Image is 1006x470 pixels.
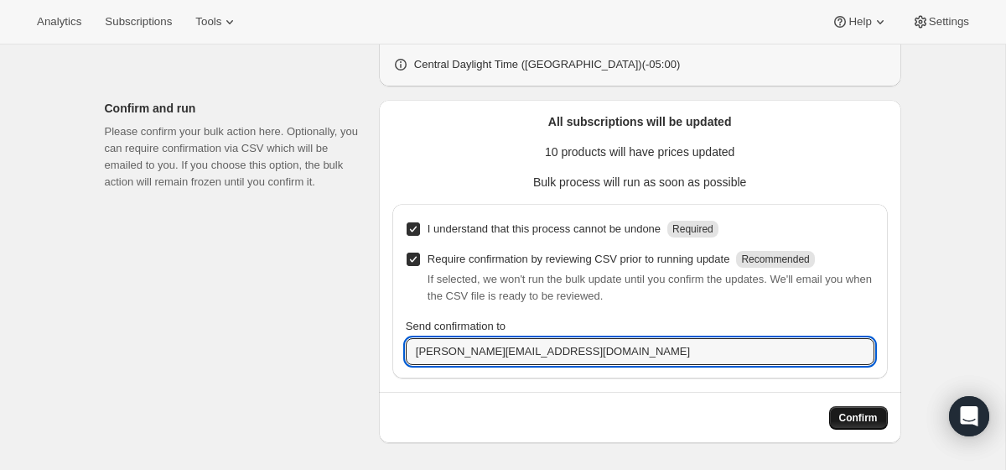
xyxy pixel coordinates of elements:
p: Confirm and run [105,100,366,117]
button: Settings [902,10,979,34]
span: Confirm [839,411,878,425]
span: If selected, we won't run the bulk update until you confirm the updates. We'll email you when the... [428,273,872,302]
span: Settings [929,15,969,29]
span: Send confirmation to [406,320,506,332]
span: Help [848,15,871,29]
span: Analytics [37,15,81,29]
p: All subscriptions will be updated [392,113,888,130]
span: Required [672,223,713,235]
button: Analytics [27,10,91,34]
span: Recommended [741,253,809,265]
div: Open Intercom Messenger [949,396,989,436]
p: Require confirmation by reviewing CSV prior to running update [428,251,730,268]
span: Tools [195,15,221,29]
p: 10 products will have prices updated [392,144,888,160]
p: Please confirm your bulk action here. Optionally, you can require confirmation via CSV which will... [105,123,366,191]
p: Central Daylight Time ([GEOGRAPHIC_DATA]) ( -05 : 00 ) [414,56,680,73]
p: Bulk process will run as soon as possible [392,174,888,191]
button: Help [822,10,898,34]
span: Subscriptions [105,15,172,29]
button: Confirm [829,406,888,430]
button: Tools [185,10,248,34]
button: Subscriptions [95,10,182,34]
p: I understand that this process cannot be undone [428,221,661,238]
